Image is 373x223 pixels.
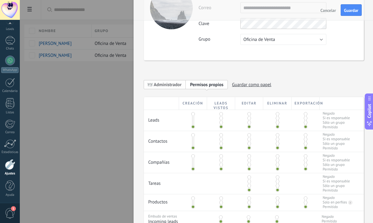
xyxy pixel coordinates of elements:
[341,4,362,16] button: Guardar
[323,200,347,205] div: Solo en perfiles
[144,80,186,89] span: Administrador
[323,163,350,167] span: Sólo un grupo
[323,205,338,209] div: Permitido
[144,173,179,189] div: Tareas
[1,89,19,93] div: Calendario
[292,97,320,110] div: Exportación
[144,194,179,208] div: Productos
[323,158,350,163] span: Si es responsable
[144,131,179,147] div: Contactos
[263,97,291,110] div: Eliminar
[148,214,177,219] span: Embudo de ventas
[323,153,350,158] span: Negado
[179,97,207,110] div: Creación
[144,152,179,168] div: Compañías
[323,167,350,172] span: Permitido
[232,80,271,90] span: Guardar como papel
[1,111,19,115] div: Listas
[323,179,350,184] span: Si es responsable
[348,200,351,205] div: ?
[322,214,337,219] span: Negado
[323,141,350,146] span: Sólo un grupo
[235,97,263,110] div: Editar
[1,193,19,197] div: Ayuda
[154,82,181,88] span: Administrador
[323,120,350,125] span: Sólo un grupo
[323,132,350,137] span: Negado
[323,111,350,116] span: Negado
[144,110,179,126] div: Leads
[323,196,335,200] div: Negado
[323,116,350,120] span: Si es responsable
[366,104,372,118] span: Copilot
[323,125,350,130] span: Permitido
[199,21,240,27] label: Clave
[318,5,339,15] button: Cancelar
[186,80,228,89] span: Añadir nueva función
[323,174,350,179] span: Negado
[1,67,19,73] div: WhatsApp
[1,47,19,51] div: Chats
[323,146,350,151] span: Permitido
[323,137,350,141] span: Si es responsable
[323,184,350,188] span: Sólo un grupo
[240,34,326,45] button: Oficina de Venta
[1,130,19,134] div: Correo
[323,188,350,193] span: Permitido
[1,172,19,176] div: Ajustes
[207,97,235,110] div: Leads vistos
[243,37,275,42] span: Oficina de Venta
[11,206,16,211] span: 1
[199,36,240,42] label: Grupo
[1,27,19,31] div: Leads
[1,150,19,154] div: Estadísticas
[321,8,336,13] span: Cancelar
[190,82,224,88] span: Permisos propios
[344,8,358,13] span: Guardar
